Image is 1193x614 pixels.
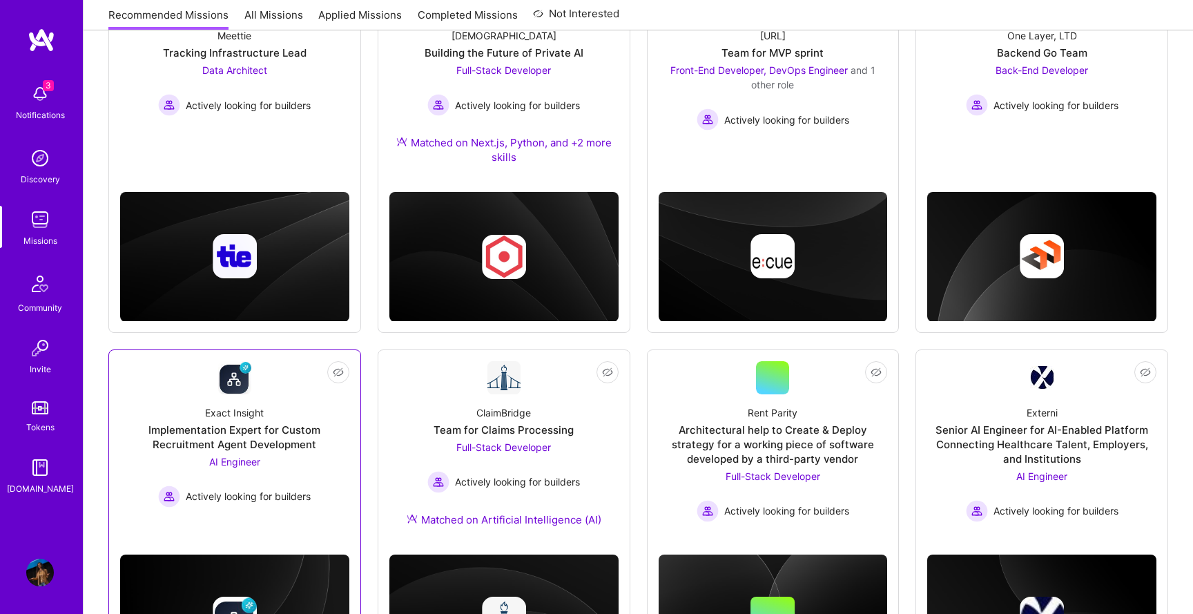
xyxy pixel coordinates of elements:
div: [URL] [760,28,786,43]
img: Ateam Purple Icon [407,513,418,524]
div: ClaimBridge [476,405,531,420]
img: Ateam Purple Icon [396,136,407,147]
img: cover [927,192,1156,322]
div: Tokens [26,420,55,434]
a: Applied Missions [318,8,402,30]
div: [DOMAIN_NAME] [7,481,74,496]
span: AI Engineer [1016,470,1067,482]
span: Actively looking for builders [186,98,311,113]
img: Company logo [213,234,257,278]
img: teamwork [26,206,54,233]
img: Actively looking for builders [966,500,988,522]
a: All Missions [244,8,303,30]
div: Discovery [21,172,60,186]
img: cover [389,192,619,322]
img: Actively looking for builders [697,108,719,131]
div: One Layer, LTD [1007,28,1077,43]
div: Senior AI Engineer for AI-Enabled Platform Connecting Healthcare Talent, Employers, and Institutions [927,423,1156,466]
div: Invite [30,362,51,376]
img: Company Logo [1030,366,1054,390]
span: Actively looking for builders [455,98,580,113]
div: Exact Insight [205,405,264,420]
span: Actively looking for builders [724,503,849,518]
img: tokens [32,401,48,414]
img: Invite [26,334,54,362]
img: User Avatar [26,559,54,586]
img: Company logo [482,235,526,279]
div: Rent Parity [748,405,797,420]
a: Rent ParityArchitectural help to Create & Deploy strategy for a working piece of software develop... [659,361,888,522]
div: Team for MVP sprint [721,46,824,60]
span: Actively looking for builders [993,503,1118,518]
span: Full-Stack Developer [726,470,820,482]
div: Matched on Artificial Intelligence (AI) [407,512,601,527]
img: Company logo [750,234,795,278]
img: Company Logo [487,361,521,394]
div: Missions [23,233,57,248]
img: Actively looking for builders [427,94,449,116]
div: Notifications [16,108,65,122]
img: Actively looking for builders [697,500,719,522]
a: Completed Missions [418,8,518,30]
i: icon EyeClosed [1140,367,1151,378]
img: Actively looking for builders [427,471,449,493]
span: Full-Stack Developer [456,64,551,76]
img: Company logo [1020,234,1064,278]
i: icon EyeClosed [333,367,344,378]
img: bell [26,80,54,108]
span: Back-End Developer [996,64,1088,76]
span: AI Engineer [209,456,260,468]
img: Community [23,267,57,300]
img: cover [659,192,888,322]
a: Company LogoExact InsightImplementation Expert for Custom Recruitment Agent DevelopmentAI Enginee... [120,361,349,517]
span: Front-End Developer, DevOps Engineer [670,64,848,76]
img: cover [120,192,349,322]
div: Team for Claims Processing [434,423,574,437]
span: Actively looking for builders [455,474,580,489]
img: Actively looking for builders [158,94,180,116]
span: Actively looking for builders [993,98,1118,113]
a: Company LogoExterniSenior AI Engineer for AI-Enabled Platform Connecting Healthcare Talent, Emplo... [927,361,1156,522]
div: Externi [1027,405,1058,420]
span: Full-Stack Developer [456,441,551,453]
i: icon EyeClosed [602,367,613,378]
img: guide book [26,454,54,481]
a: User Avatar [23,559,57,586]
img: Company Logo [218,361,251,394]
span: 3 [43,80,54,91]
div: Meettie [217,28,251,43]
div: Matched on Next.js, Python, and +2 more skills [389,135,619,164]
div: Tracking Infrastructure Lead [163,46,307,60]
i: icon EyeClosed [871,367,882,378]
span: Data Architect [202,64,267,76]
a: Company LogoClaimBridgeTeam for Claims ProcessingFull-Stack Developer Actively looking for builde... [389,361,619,544]
div: [DEMOGRAPHIC_DATA] [452,28,556,43]
a: Recommended Missions [108,8,229,30]
div: Community [18,300,62,315]
img: discovery [26,144,54,172]
div: Architectural help to Create & Deploy strategy for a working piece of software developed by a thi... [659,423,888,466]
img: Actively looking for builders [966,94,988,116]
div: Building the Future of Private AI [425,46,583,60]
div: Implementation Expert for Custom Recruitment Agent Development [120,423,349,452]
img: logo [28,28,55,52]
span: Actively looking for builders [186,489,311,503]
span: Actively looking for builders [724,113,849,127]
img: Actively looking for builders [158,486,180,508]
div: Backend Go Team [997,46,1087,60]
a: Not Interested [533,6,619,30]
